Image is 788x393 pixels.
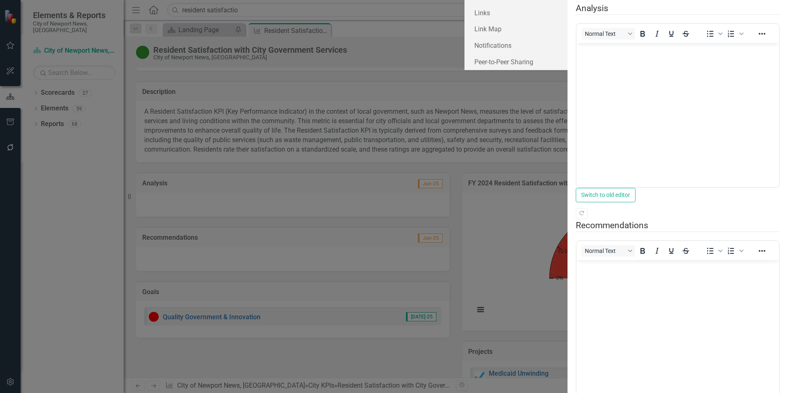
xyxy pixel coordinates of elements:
div: Numbered list [724,245,745,257]
button: Bold [636,245,650,257]
div: Numbered list [724,28,745,40]
iframe: Rich Text Area [577,43,779,187]
a: Peer-to-Peer Sharing [464,54,568,70]
div: Bullet list [703,245,724,257]
div: Bullet list [703,28,724,40]
legend: Recommendations [576,219,780,232]
a: Links [464,5,568,21]
button: Block Normal Text [582,28,635,40]
span: Normal Text [585,30,625,37]
button: Reveal or hide additional toolbar items [755,28,769,40]
button: Block Normal Text [582,245,635,257]
button: Bold [636,28,650,40]
a: Link Map [464,21,568,37]
button: Switch to old editor [576,188,636,202]
button: Strikethrough [679,245,693,257]
a: Notifications [464,37,568,54]
legend: Analysis [576,2,780,15]
button: Reveal or hide additional toolbar items [755,245,769,257]
span: Normal Text [585,248,625,254]
button: Underline [664,245,678,257]
button: Strikethrough [679,28,693,40]
button: Italic [650,245,664,257]
button: Italic [650,28,664,40]
button: Underline [664,28,678,40]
